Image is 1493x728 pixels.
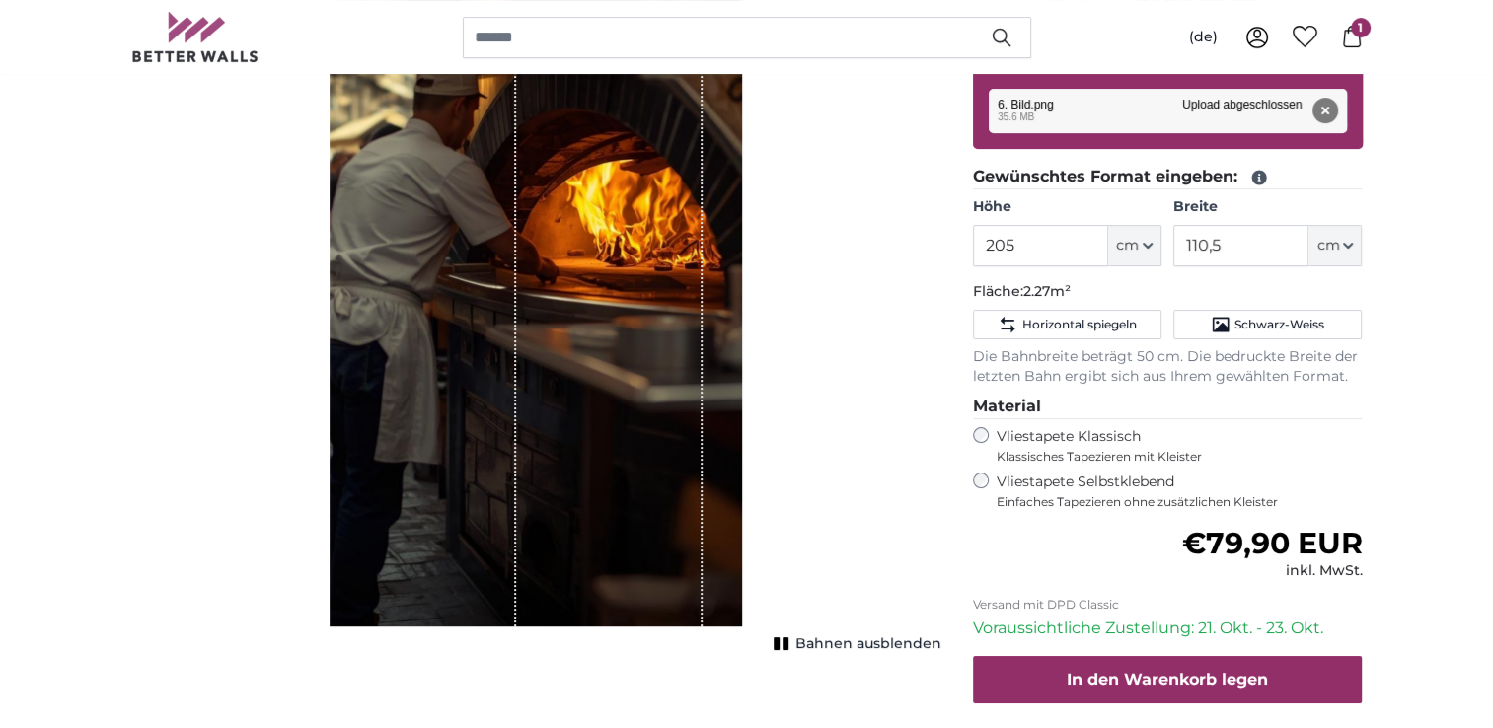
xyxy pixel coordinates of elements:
[997,473,1363,510] label: Vliestapete Selbstklebend
[997,449,1346,465] span: Klassisches Tapezieren mit Kleister
[1021,317,1136,332] span: Horizontal spiegeln
[973,597,1363,613] p: Versand mit DPD Classic
[1173,310,1362,339] button: Schwarz-Weiss
[131,12,260,62] img: Betterwalls
[997,494,1363,510] span: Einfaches Tapezieren ohne zusätzlichen Kleister
[1308,225,1362,266] button: cm
[1067,670,1268,689] span: In den Warenkorb legen
[997,427,1346,465] label: Vliestapete Klassisch
[1173,20,1233,55] button: (de)
[973,656,1363,703] button: In den Warenkorb legen
[1181,525,1362,561] span: €79,90 EUR
[1181,561,1362,581] div: inkl. MwSt.
[1023,282,1071,300] span: 2.27m²
[973,347,1363,387] p: Die Bahnbreite beträgt 50 cm. Die bedruckte Breite der letzten Bahn ergibt sich aus Ihrem gewählt...
[795,634,941,654] span: Bahnen ausblenden
[1234,317,1324,332] span: Schwarz-Weiss
[768,630,941,658] button: Bahnen ausblenden
[1351,18,1371,37] span: 1
[973,310,1161,339] button: Horizontal spiegeln
[973,165,1363,189] legend: Gewünschtes Format eingeben:
[1316,236,1339,255] span: cm
[973,282,1363,302] p: Fläche:
[973,395,1363,419] legend: Material
[973,617,1363,640] p: Voraussichtliche Zustellung: 21. Okt. - 23. Okt.
[1116,236,1139,255] span: cm
[973,197,1161,217] label: Höhe
[1108,225,1161,266] button: cm
[1173,197,1362,217] label: Breite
